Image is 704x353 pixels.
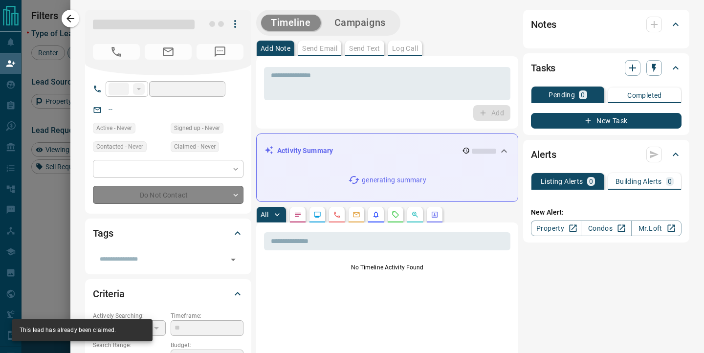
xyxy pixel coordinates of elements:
button: Open [226,253,240,266]
p: Activity Summary [277,146,333,156]
h2: Notes [531,17,556,32]
button: Campaigns [325,15,396,31]
p: 0 [581,91,585,98]
svg: Agent Actions [431,211,439,219]
span: No Number [197,44,243,60]
span: No Email [145,44,192,60]
p: Completed [627,92,662,99]
h2: Alerts [531,147,556,162]
p: 0 [668,178,672,185]
p: Listing Alerts [541,178,583,185]
div: Criteria [93,282,243,306]
a: -- [109,106,112,113]
svg: Requests [392,211,399,219]
p: Pending [549,91,575,98]
span: Active - Never [96,123,132,133]
div: Activity Summary [264,142,510,160]
p: Add Note [261,45,290,52]
a: Property [531,221,581,236]
div: Tags [93,221,243,245]
p: 0 [589,178,593,185]
div: This lead has already been claimed. [20,322,116,338]
p: Search Range: [93,341,166,350]
span: Claimed - Never [174,142,216,152]
button: Timeline [261,15,321,31]
svg: Opportunities [411,211,419,219]
div: Tasks [531,56,682,80]
p: Actively Searching: [93,311,166,320]
button: New Task [531,113,682,129]
h2: Tags [93,225,113,241]
span: Signed up - Never [174,123,220,133]
p: generating summary [362,175,426,185]
svg: Listing Alerts [372,211,380,219]
svg: Lead Browsing Activity [313,211,321,219]
svg: Emails [352,211,360,219]
p: Building Alerts [616,178,662,185]
a: Mr.Loft [631,221,682,236]
h2: Tasks [531,60,555,76]
span: No Number [93,44,140,60]
div: Do Not Contact [93,186,243,204]
span: Contacted - Never [96,142,143,152]
p: Timeframe: [171,311,243,320]
p: Budget: [171,341,243,350]
p: New Alert: [531,207,682,218]
h2: Criteria [93,286,125,302]
div: Notes [531,13,682,36]
p: All [261,211,268,218]
svg: Calls [333,211,341,219]
div: Alerts [531,143,682,166]
a: Condos [581,221,631,236]
svg: Notes [294,211,302,219]
p: No Timeline Activity Found [264,263,510,272]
